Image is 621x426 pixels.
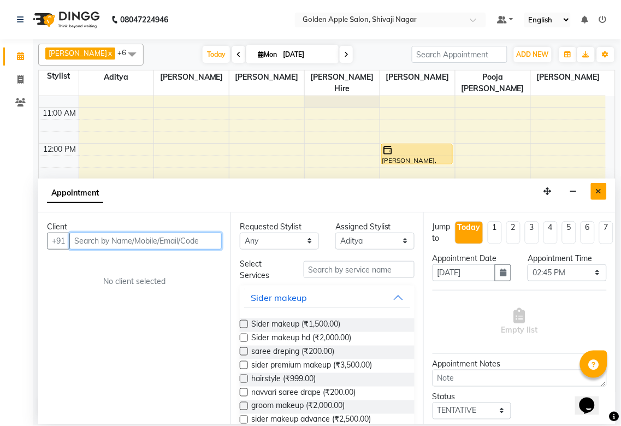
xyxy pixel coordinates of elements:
input: Search by Name/Mobile/Email/Code [69,233,222,250]
span: [PERSON_NAME] [531,70,606,84]
span: sider premium makeup (₹3,500.00) [251,359,372,373]
div: 12:00 PM [42,144,79,155]
button: Sider makeup [244,288,410,307]
span: saree dreping (₹200.00) [251,346,334,359]
span: [PERSON_NAME] [154,70,229,84]
span: [PERSON_NAME] [380,70,455,84]
li: 3 [525,221,539,244]
div: 11:00 AM [41,108,79,119]
span: Today [203,46,230,63]
li: 1 [488,221,502,244]
li: 7 [599,221,613,244]
div: Requested Stylist [240,221,319,233]
div: Select Services [232,258,295,281]
span: navvari saree drape (₹200.00) [251,387,356,400]
div: [PERSON_NAME], TK01, 12:00 PM-12:35 PM, Rica hand wax [382,144,452,164]
span: pooja [PERSON_NAME] [456,70,530,96]
div: Sider makeup [251,291,307,304]
div: Appointment Date [433,253,512,264]
div: Assigned Stylist [335,221,415,233]
div: Jump to [433,221,451,244]
iframe: chat widget [575,382,610,415]
span: ADD NEW [517,50,549,58]
input: Search by service name [304,261,415,278]
button: +91 [47,233,70,250]
span: [PERSON_NAME] [229,70,304,84]
span: Appointment [47,184,103,203]
span: Sider makeup hd (₹2,000.00) [251,332,351,346]
span: Aditya [79,70,154,84]
span: groom makeup (₹2,000.00) [251,400,345,414]
li: 6 [581,221,595,244]
div: Client [47,221,222,233]
div: No client selected [73,276,196,287]
span: [PERSON_NAME] Hire [305,70,380,96]
input: yyyy-mm-dd [433,264,496,281]
li: 5 [562,221,576,244]
li: 2 [506,221,521,244]
div: Appointment Notes [433,358,607,370]
b: 08047224946 [120,4,168,35]
a: x [107,49,112,57]
input: Search Appointment [412,46,507,63]
span: Empty list [501,308,538,336]
img: logo [28,4,103,35]
button: Close [591,183,607,200]
li: 4 [543,221,558,244]
span: hairstyle (₹999.00) [251,373,316,387]
span: +6 [117,48,134,57]
div: Today [458,222,481,233]
div: Status [433,391,512,403]
span: Sider makeup (₹1,500.00) [251,318,340,332]
button: ADD NEW [514,47,552,62]
span: Mon [255,50,280,58]
input: 2025-09-01 [280,46,334,63]
div: Stylist [39,70,79,82]
div: Appointment Time [528,253,607,264]
span: [PERSON_NAME] [49,49,107,57]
